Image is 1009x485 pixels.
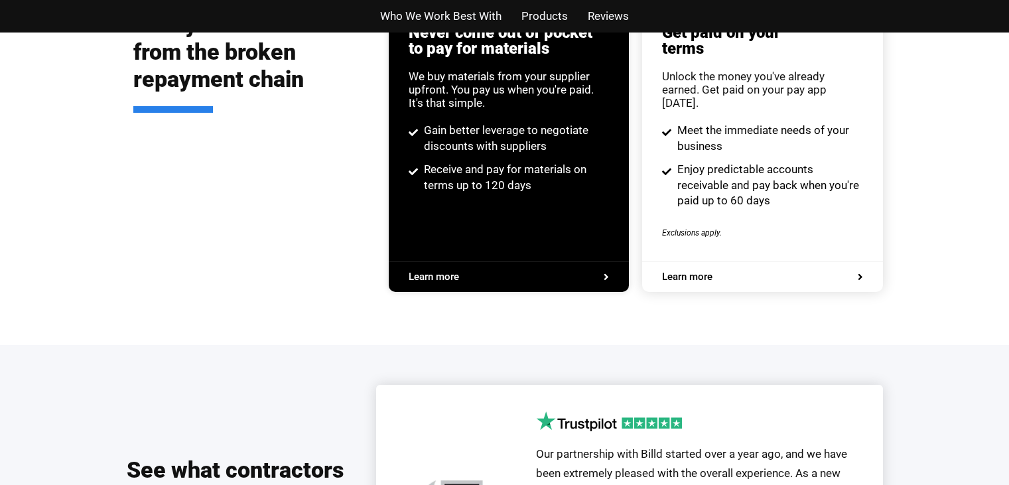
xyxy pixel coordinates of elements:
[674,162,863,209] span: Enjoy predictable accounts receivable and pay back when you're paid up to 60 days
[588,7,629,26] a: Reviews
[380,7,502,26] a: Who We Work Best With
[662,272,862,282] a: Learn more
[133,11,370,112] h2: Free your business from the broken repayment chain
[409,272,459,282] span: Learn more
[674,123,863,155] span: Meet the immediate needs of your business
[662,70,862,109] div: Unlock the money you've already earned. Get paid on your pay app [DATE].
[409,70,609,109] div: We buy materials from your supplier upfront. You pay us when you're paid. It's that simple.
[409,272,609,282] a: Learn more
[421,162,610,194] span: Receive and pay for materials on terms up to 120 days
[662,272,712,282] span: Learn more
[662,228,722,238] span: Exclusions apply.
[409,25,609,56] h3: Never come out of pocket to pay for materials
[662,25,862,56] h3: Get paid on your terms
[521,7,568,26] a: Products
[421,123,610,155] span: Gain better leverage to negotiate discounts with suppliers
